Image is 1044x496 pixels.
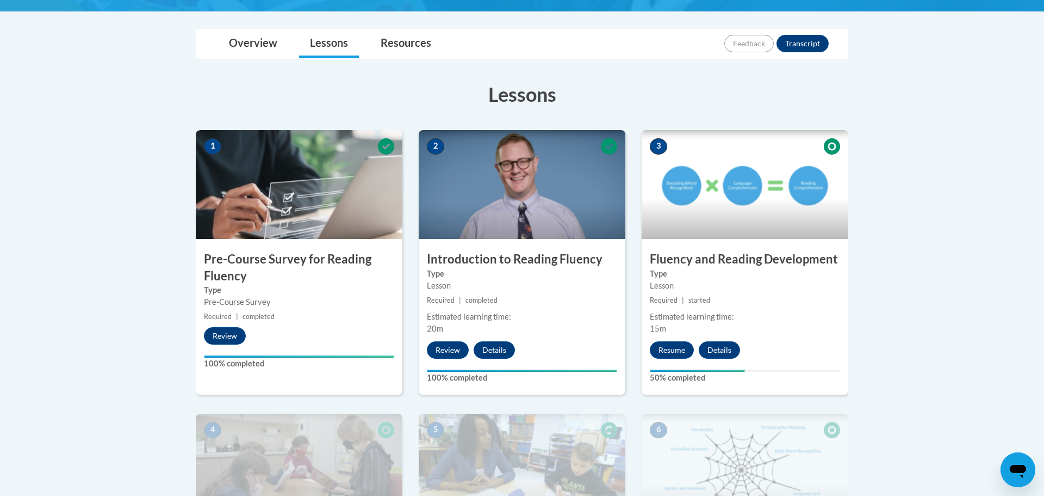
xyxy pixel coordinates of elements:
img: Course Image [642,130,848,239]
span: 20m [427,324,443,333]
span: 15m [650,324,666,333]
span: started [688,296,710,304]
button: Review [204,327,246,345]
span: completed [465,296,498,304]
span: | [236,313,238,321]
a: Resources [370,29,442,58]
label: 50% completed [650,372,840,384]
span: Required [204,313,232,321]
label: Type [427,268,617,280]
span: completed [243,313,275,321]
h3: Lessons [196,81,848,108]
h3: Introduction to Reading Fluency [419,251,625,268]
div: Lesson [650,280,840,292]
iframe: Button to launch messaging window [1000,452,1035,487]
label: Type [204,284,394,296]
div: Your progress [427,370,617,372]
div: Your progress [650,370,745,372]
button: Resume [650,341,694,359]
span: 1 [204,138,221,155]
div: Estimated learning time: [427,311,617,323]
button: Review [427,341,469,359]
span: 2 [427,138,444,155]
span: 3 [650,138,667,155]
div: Your progress [204,356,394,358]
a: Lessons [299,29,359,58]
h3: Fluency and Reading Development [642,251,848,268]
img: Course Image [419,130,625,239]
div: Estimated learning time: [650,311,840,323]
h3: Pre-Course Survey for Reading Fluency [196,251,402,285]
a: Overview [218,29,288,58]
span: 5 [427,422,444,438]
span: | [459,296,461,304]
button: Details [699,341,740,359]
button: Details [474,341,515,359]
div: Pre-Course Survey [204,296,394,308]
div: Lesson [427,280,617,292]
label: 100% completed [204,358,394,370]
button: Transcript [776,35,829,52]
button: Feedback [724,35,774,52]
span: Required [650,296,678,304]
span: | [682,296,684,304]
span: 4 [204,422,221,438]
span: 6 [650,422,667,438]
label: 100% completed [427,372,617,384]
label: Type [650,268,840,280]
img: Course Image [196,130,402,239]
span: Required [427,296,455,304]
